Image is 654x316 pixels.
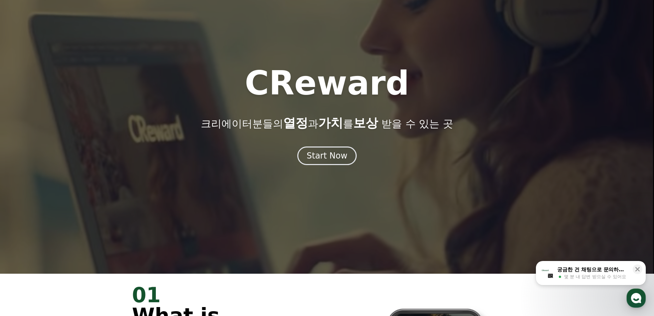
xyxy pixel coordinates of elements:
[307,150,347,161] div: Start Now
[2,218,45,235] a: 홈
[353,116,378,130] span: 보상
[201,116,453,130] p: 크리에이터분들의 과 를 받을 수 있는 곳
[106,228,114,234] span: 설정
[245,67,409,100] h1: CReward
[283,116,308,130] span: 열정
[132,285,319,305] div: 01
[45,218,89,235] a: 대화
[63,229,71,234] span: 대화
[297,146,357,165] button: Start Now
[22,228,26,234] span: 홈
[297,153,357,160] a: Start Now
[318,116,343,130] span: 가치
[89,218,132,235] a: 설정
